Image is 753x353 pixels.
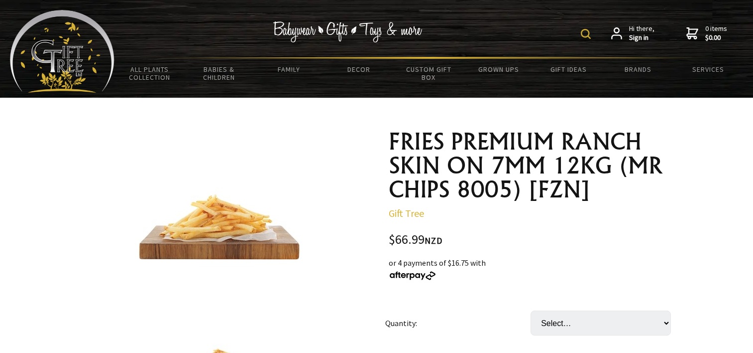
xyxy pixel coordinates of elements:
span: 0 items [705,24,727,42]
a: Services [673,59,743,80]
a: Hi there,Sign in [611,24,654,42]
img: Babyware - Gifts - Toys and more... [10,10,114,93]
a: All Plants Collection [114,59,184,88]
img: Babywear - Gifts - Toys & more [273,21,423,42]
a: Family [254,59,324,80]
a: Custom Gift Box [394,59,463,88]
strong: $0.00 [705,33,727,42]
img: FRIES PREMIUM RANCH SKIN ON 7MM 12KG (MR CHIPS 8005) [FZN] [119,140,320,314]
strong: Sign in [629,33,654,42]
a: Decor [324,59,394,80]
span: Hi there, [629,24,654,42]
a: Brands [603,59,673,80]
a: Gift Tree [389,207,424,219]
img: Afterpay [389,271,436,280]
a: Gift Ideas [534,59,603,80]
a: Babies & Children [184,59,254,88]
div: or 4 payments of $16.75 with [389,257,679,281]
a: 0 items$0.00 [686,24,727,42]
span: NZD [425,235,442,246]
h1: FRIES PREMIUM RANCH SKIN ON 7MM 12KG (MR CHIPS 8005) [FZN] [389,130,679,201]
td: Quantity: [385,297,531,350]
img: product search [581,29,591,39]
a: Grown Ups [464,59,534,80]
div: $66.99 [389,233,679,247]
